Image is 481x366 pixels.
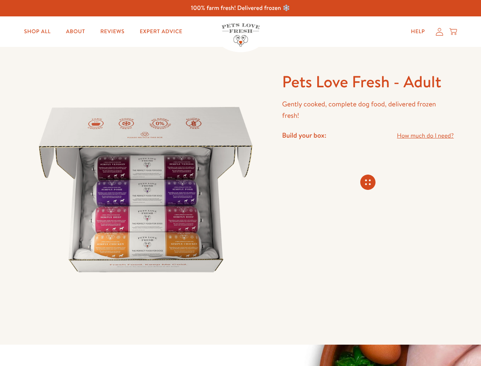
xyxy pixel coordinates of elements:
[405,24,431,39] a: Help
[222,23,260,47] img: Pets Love Fresh
[282,71,454,92] h1: Pets Love Fresh - Adult
[60,24,91,39] a: About
[282,98,454,122] p: Gently cooked, complete dog food, delivered frozen fresh!
[282,131,326,140] h4: Build your box:
[27,71,264,308] img: Pets Love Fresh - Adult
[94,24,130,39] a: Reviews
[134,24,189,39] a: Expert Advice
[18,24,57,39] a: Shop All
[360,175,376,190] svg: Connecting store
[397,131,454,141] a: How much do I need?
